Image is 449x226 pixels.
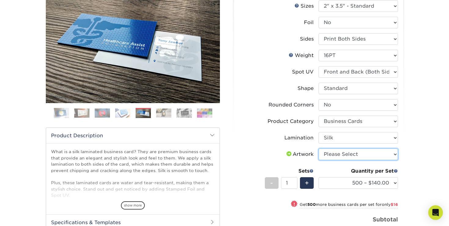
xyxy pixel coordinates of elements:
span: $16 [391,202,398,207]
div: Rounded Corners [268,101,314,109]
span: show more [121,201,145,210]
div: Foil [304,19,314,26]
div: Sides [300,35,314,43]
div: Lamination [284,134,314,142]
iframe: Google Customer Reviews [2,207,52,224]
div: Product Category [268,118,314,125]
span: + [305,178,309,188]
h2: Product Description [46,128,220,143]
img: Business Cards 08 [197,108,212,118]
div: Weight [289,52,314,59]
img: Business Cards 03 [95,108,110,118]
img: Business Cards 05 [136,109,151,118]
small: Get more business cards per set for [300,202,398,208]
img: Business Cards 04 [115,108,130,118]
div: Artwork [285,151,314,158]
span: only [382,202,398,207]
div: Shape [298,85,314,92]
strong: Subtotal [373,216,398,223]
div: Open Intercom Messenger [428,205,443,220]
img: Business Cards 06 [156,108,171,118]
img: Business Cards 01 [54,106,69,121]
span: ! [294,201,295,207]
div: Quantity per Set [319,167,398,175]
span: - [270,178,273,188]
img: Business Cards 02 [74,108,89,118]
div: Spot UV [292,68,314,76]
div: Sets [265,167,314,175]
img: Business Cards 07 [177,108,192,118]
strong: 500 [307,202,316,207]
div: Sizes [294,2,314,10]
